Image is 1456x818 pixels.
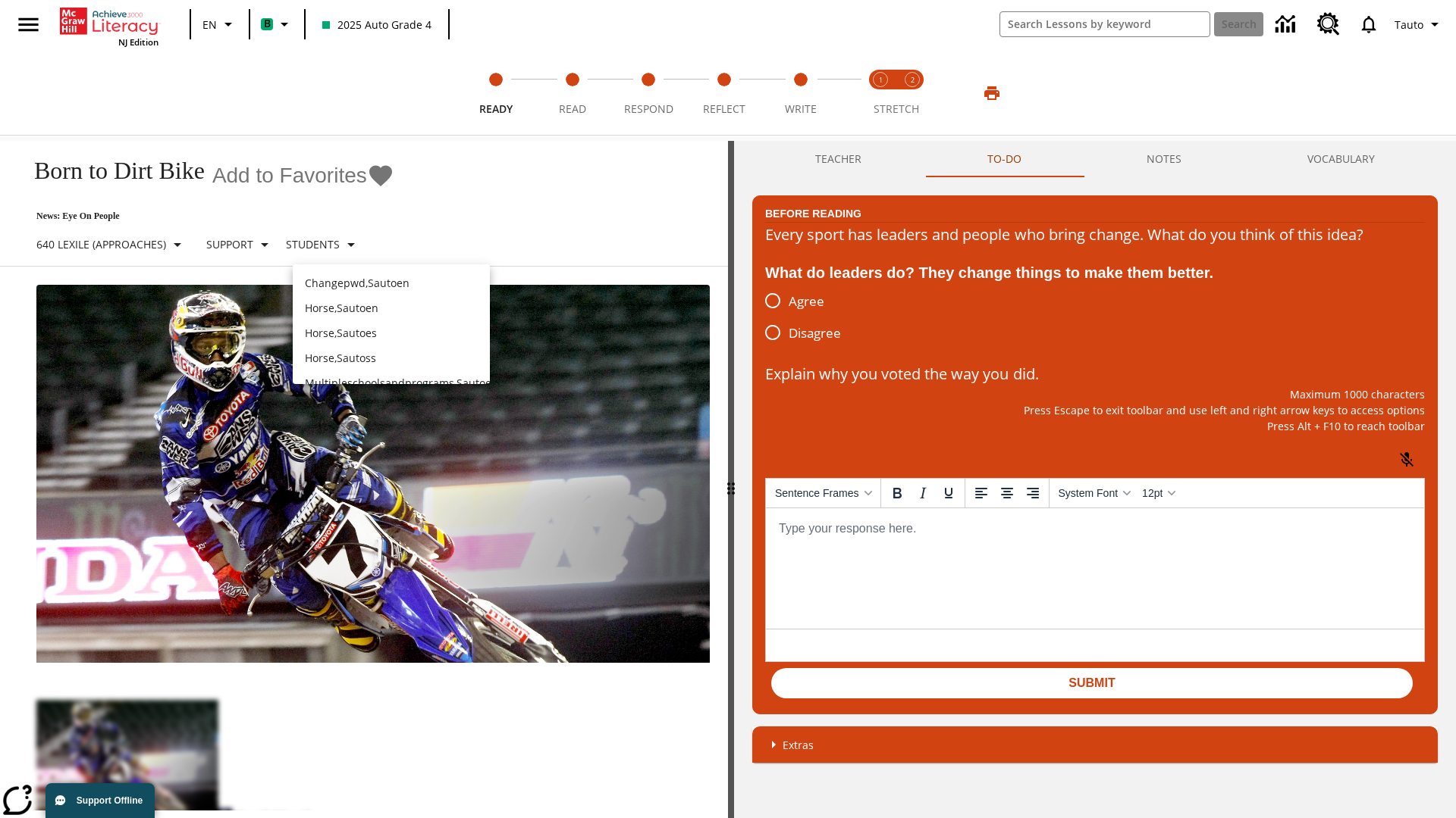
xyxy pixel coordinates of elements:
[12,12,646,29] body: Explain why you voted the way you did. Maximum 1000 characters Press Alt + F10 to reach toolbar P...
[305,350,478,366] p: Horse , Sautoss
[305,375,478,391] p: Multipleschoolsandprograms , Sautoen
[305,275,478,291] p: Changepwd , Sautoen
[305,300,478,316] p: Horse , Sautoen
[305,325,478,341] p: Horse , Sautoes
